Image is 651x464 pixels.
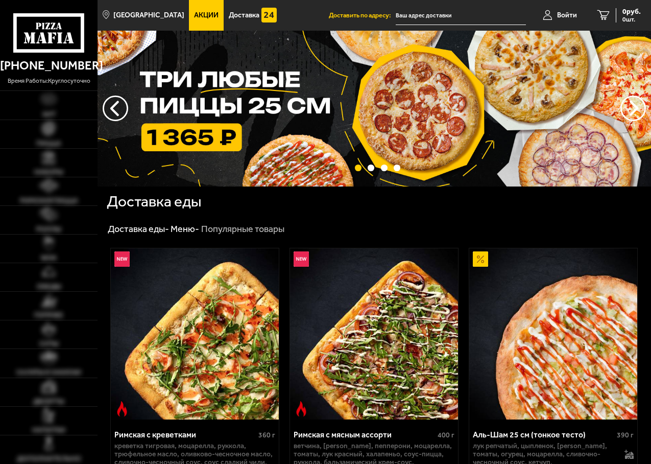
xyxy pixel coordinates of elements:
span: Пицца [36,140,61,147]
button: точки переключения [368,165,374,171]
span: 360 г [258,431,275,439]
span: Доставить по адресу: [329,12,396,19]
span: Доставка [229,12,259,19]
input: Ваш адрес доставки [396,6,526,25]
a: Меню- [171,223,199,235]
span: Наборы [34,169,63,176]
button: точки переключения [394,165,400,171]
span: Горячее [34,312,63,319]
button: предыдущий [620,96,646,121]
a: Доставка еды- [108,223,169,235]
div: Римская с мясным ассорти [294,430,435,439]
span: 390 г [617,431,634,439]
img: Новинка [294,251,309,267]
span: Обеды [37,283,61,290]
div: Аль-Шам 25 см (тонкое тесто) [473,430,614,439]
img: Римская с креветками [111,248,279,420]
span: WOK [41,254,57,262]
a: АкционныйАль-Шам 25 см (тонкое тесто) [469,248,637,420]
span: Супы [39,340,59,347]
button: точки переключения [381,165,388,171]
img: Акционный [473,251,488,267]
img: Новинка [114,251,130,267]
span: Дополнительно [17,455,81,462]
span: Римская пицца [20,197,78,204]
span: 0 шт. [622,16,641,22]
span: Хит [42,111,56,118]
span: 400 г [438,431,454,439]
span: Роллы [36,226,61,233]
span: Салаты и закуски [16,369,81,376]
h1: Доставка еды [107,194,201,210]
img: Римская с мясным ассорти [290,248,458,420]
img: 15daf4d41897b9f0e9f617042186c801.svg [261,8,277,23]
img: Острое блюдо [114,401,130,416]
button: точки переключения [355,165,361,171]
div: Римская с креветками [114,430,256,439]
span: [GEOGRAPHIC_DATA] [113,12,184,19]
button: следующий [103,96,128,121]
span: Акции [194,12,219,19]
span: Войти [557,12,577,19]
div: Популярные товары [201,223,284,235]
a: НовинкаОстрое блюдоРимская с креветками [111,248,279,420]
span: 0 руб. [622,8,641,15]
span: Десерты [33,398,64,405]
img: Аль-Шам 25 см (тонкое тесто) [469,248,637,420]
a: НовинкаОстрое блюдоРимская с мясным ассорти [290,248,458,420]
img: Острое блюдо [294,401,309,416]
span: Напитки [32,427,65,434]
